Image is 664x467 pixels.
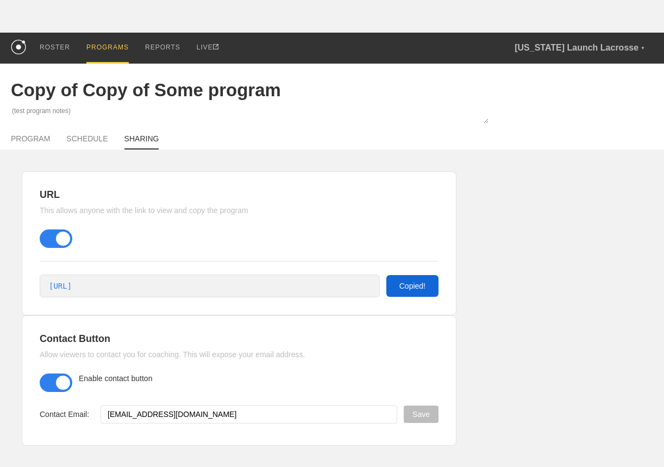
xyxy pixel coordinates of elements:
[124,134,159,150] a: SHARING
[197,33,218,62] div: LIVE
[145,33,180,62] div: REPORTS
[189,33,227,62] a: LIVE
[137,33,189,62] a: REPORTS
[40,349,439,360] p: Allow viewers to contact you for coaching. This will expose your email address.
[404,406,439,423] button: Save
[32,33,78,62] a: ROSTER
[66,134,108,148] a: SCHEDULE
[78,33,137,64] a: PROGRAMS
[40,205,439,216] p: This allows anyone with the link to view and copy the program
[79,374,152,383] span: Enable contact button
[40,275,380,297] a: [URL]
[40,33,70,62] div: ROSTER
[86,33,129,64] div: PROGRAMS
[40,333,439,345] h2: Contact Button
[641,44,645,53] div: ▼
[515,33,653,64] div: [US_STATE] Launch Lacrosse
[610,415,664,467] iframe: Chat Widget
[40,410,94,419] label: Contact Email:
[11,134,50,148] a: PROGRAM
[40,189,439,201] h2: URL
[11,106,488,123] textarea: (test program notes)
[386,275,439,297] button: Copied!
[101,405,397,424] input: oguz@getrepone.com
[11,40,26,54] img: logo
